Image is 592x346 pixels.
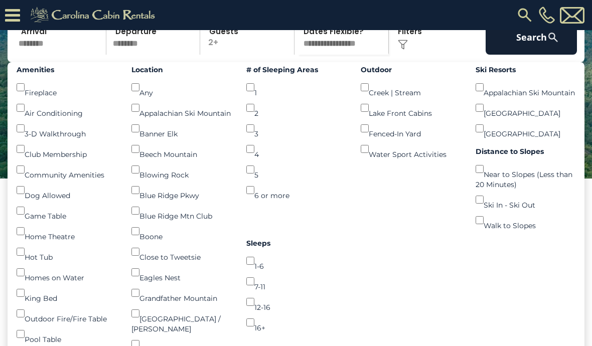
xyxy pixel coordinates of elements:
[486,20,577,55] button: Search
[476,190,575,210] div: Ski In - Ski Out
[131,65,231,75] label: Location
[476,98,575,118] div: [GEOGRAPHIC_DATA]
[17,159,116,180] div: Community Amenities
[246,159,346,180] div: 5
[17,283,116,303] div: King Bed
[131,180,231,201] div: Blue Ridge Pkwy
[17,201,116,221] div: Game Table
[536,7,557,24] a: [PHONE_NUMBER]
[131,98,231,118] div: Appalachian Ski Mountain
[17,262,116,283] div: Homes on Water
[131,77,231,98] div: Any
[246,251,346,271] div: 1-6
[246,65,346,75] label: # of Sleeping Areas
[17,139,116,159] div: Club Membership
[203,20,294,55] p: 2+
[361,98,461,118] div: Lake Front Cabins
[516,6,534,24] img: search-regular.svg
[17,65,116,75] label: Amenities
[361,65,461,75] label: Outdoor
[131,303,231,334] div: [GEOGRAPHIC_DATA] / [PERSON_NAME]
[246,118,346,139] div: 3
[476,118,575,139] div: [GEOGRAPHIC_DATA]
[17,242,116,262] div: Hot Tub
[476,210,575,231] div: Walk to Slopes
[17,77,116,98] div: Fireplace
[246,77,346,98] div: 1
[361,139,461,159] div: Water Sport Activities
[361,77,461,98] div: Creek | Stream
[246,139,346,159] div: 4
[476,146,575,156] label: Distance to Slopes
[17,180,116,201] div: Dog Allowed
[17,118,116,139] div: 3-D Walkthrough
[25,5,164,25] img: Khaki-logo.png
[131,201,231,221] div: Blue Ridge Mtn Club
[361,118,461,139] div: Fenced-In Yard
[476,65,575,75] label: Ski Resorts
[131,118,231,139] div: Banner Elk
[17,303,116,324] div: Outdoor Fire/Fire Table
[246,238,346,248] label: Sleeps
[246,292,346,312] div: 12-16
[131,139,231,159] div: Beech Mountain
[17,324,116,344] div: Pool Table
[246,312,346,333] div: 16+
[547,31,559,44] img: search-regular-white.png
[131,159,231,180] div: Blowing Rock
[17,98,116,118] div: Air Conditioning
[131,262,231,283] div: Eagles Nest
[476,77,575,98] div: Appalachian Ski Mountain
[476,159,575,190] div: Near to Slopes (Less than 20 Minutes)
[246,98,346,118] div: 2
[246,180,346,201] div: 6 or more
[17,221,116,242] div: Home Theatre
[131,221,231,242] div: Boone
[131,242,231,262] div: Close to Tweetsie
[398,40,408,50] img: filter--v1.png
[246,271,346,292] div: 7-11
[131,283,231,303] div: Grandfather Mountain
